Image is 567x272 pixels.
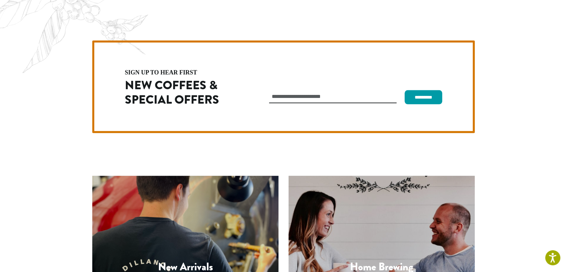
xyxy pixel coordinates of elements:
h2: New Coffees & Special Offers [125,78,240,107]
h4: sign up to hear first [125,69,240,75]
